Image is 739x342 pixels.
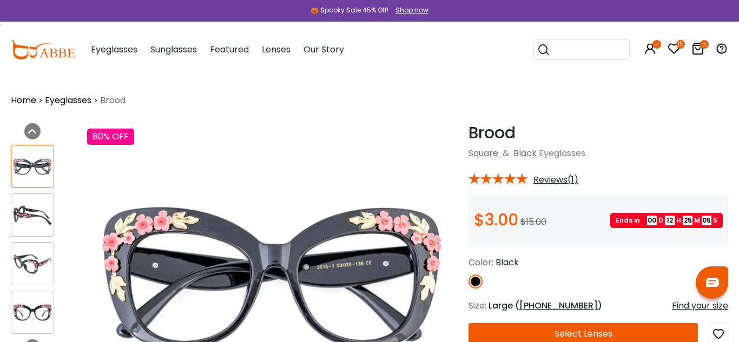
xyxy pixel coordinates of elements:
span: S [713,216,717,225]
span: 12 [665,216,675,225]
span: Brood [100,94,126,107]
span: Our Story [303,43,344,56]
a: Home [11,94,36,107]
span: D [658,216,663,225]
a: Eyeglasses [45,94,91,107]
img: Brood Black Acetate Eyeglasses , UniversalBridgeFit Frames from ABBE Glasses [11,156,54,177]
a: 5 [691,44,704,57]
div: Find your size [672,299,728,312]
img: Brood Black Acetate Eyeglasses , UniversalBridgeFit Frames from ABBE Glasses [11,205,54,226]
span: Eyeglasses [539,147,585,159]
span: Lenses [262,43,291,56]
i: 15 [676,40,685,49]
span: $15.00 [520,216,546,228]
a: Shop now [390,5,428,15]
span: Eyeglasses [91,43,137,56]
a: 15 [668,44,681,57]
span: $3.00 [474,208,518,231]
span: Size: [469,299,486,312]
img: chat [706,278,719,287]
span: Color: [469,256,493,269]
span: Sunglasses [150,43,197,56]
span: H [676,216,681,225]
span: Ends in [616,216,645,225]
span: [PHONE_NUMBER] [519,299,598,312]
span: Featured [210,43,249,56]
span: Black [496,256,519,269]
span: 05 [702,216,711,225]
span: Large ( ) [489,299,602,312]
span: 00 [647,216,657,225]
div: 80% OFF [87,129,134,145]
div: Shop now [395,5,428,15]
img: Brood Black Acetate Eyeglasses , UniversalBridgeFit Frames from ABBE Glasses [11,253,54,274]
img: Brood Black Acetate Eyeglasses , UniversalBridgeFit Frames from ABBE Glasses [11,302,54,323]
i: 5 [700,40,709,49]
img: abbeglasses.com [11,40,75,59]
span: & [500,147,511,159]
a: Square [469,147,498,159]
span: Reviews(1) [533,175,578,185]
div: 🎃 Spooky Sale 45% Off! [311,5,388,15]
span: M [694,216,700,225]
a: Black [513,147,537,159]
span: 25 [683,216,692,225]
h1: Brood [469,123,728,143]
